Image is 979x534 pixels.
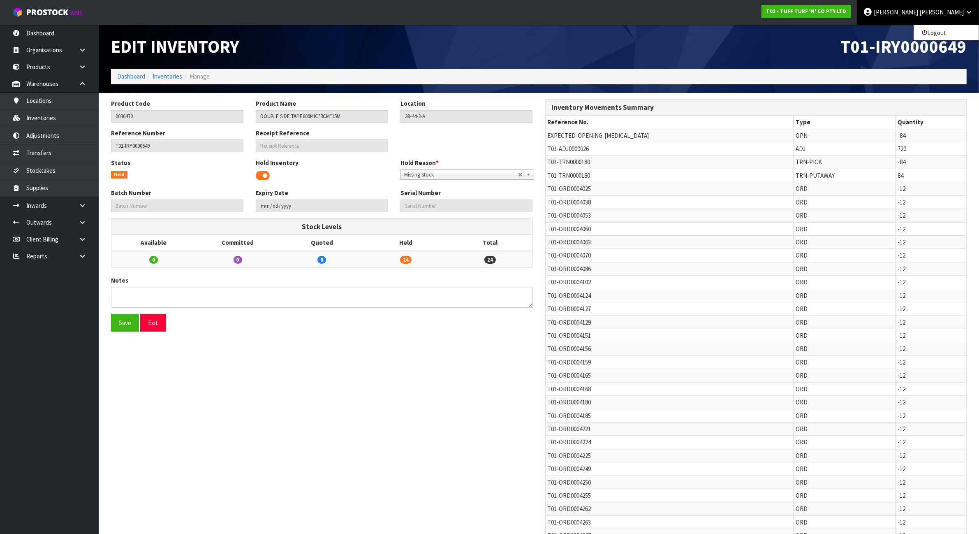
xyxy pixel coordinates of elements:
span: Held [111,171,127,179]
span: EXPECTED-OPENING-[MEDICAL_DATA] [548,132,649,139]
label: Serial Number [400,188,441,197]
span: T01-ORD0004060 [548,225,591,233]
input: Location [400,110,533,123]
span: T01-ORD0004102 [548,278,591,286]
span: T01-ORD0004250 [548,478,591,486]
img: cube-alt.png [12,7,23,17]
span: ORD [796,412,808,420]
span: T01-ORD0004151 [548,332,591,339]
th: Available [111,235,196,251]
span: -12 [898,452,905,460]
span: ORD [796,465,808,473]
span: -12 [898,518,905,526]
span: T01-ORD0004221 [548,425,591,433]
span: 24 [400,256,412,264]
span: ORD [796,238,808,246]
label: Location [400,99,426,108]
span: Edit Inventory [111,35,239,58]
label: Product Code [111,99,150,108]
span: ORD [796,225,808,233]
span: ORD [796,505,808,513]
span: -12 [898,371,905,379]
th: Committed [196,235,280,251]
span: ORD [796,371,808,379]
span: -12 [898,225,905,233]
span: TRN-PUTAWAY [796,172,835,179]
span: T01-ORD0004263 [548,518,591,526]
span: -12 [898,332,905,339]
span: T01-ORD0004038 [548,198,591,206]
th: Reference No. [546,116,794,129]
th: Type [794,116,896,129]
span: ORD [796,198,808,206]
span: -84 [898,132,905,139]
span: 0 [149,256,158,264]
span: T01-ORD0004156 [548,345,591,353]
span: T01-IRY0000649 [840,35,967,58]
span: [PERSON_NAME] [919,8,964,16]
span: -12 [898,478,905,486]
span: -12 [898,492,905,499]
span: T01-ORD0004249 [548,465,591,473]
span: T01-ORD0004168 [548,385,591,393]
span: T01-ORD0004070 [548,251,591,259]
a: T01 - TUFF TURF 'N' CO PTY LTD [761,5,851,18]
th: Quantity [896,116,966,129]
span: ORD [796,185,808,193]
th: Total [448,235,532,251]
span: -12 [898,292,905,300]
span: T01-ORD0004255 [548,492,591,499]
span: T01-ORD0004025 [548,185,591,193]
span: ORD [796,292,808,300]
label: Batch Number [111,188,151,197]
span: ADJ [796,145,805,153]
span: ORD [796,332,808,339]
span: T01-ORD0004086 [548,265,591,273]
span: -12 [898,345,905,353]
span: T01-ORD0004224 [548,438,591,446]
span: T01-ORD0004053 [548,211,591,219]
span: 0 [234,256,242,264]
label: Expiry Date [256,188,288,197]
span: -12 [898,238,905,246]
span: T01-ADJ0000026 [548,145,589,153]
span: -12 [898,305,905,313]
button: Save [111,314,139,332]
span: ORD [796,425,808,433]
span: ORD [796,345,808,353]
span: -12 [898,198,905,206]
label: Notes [111,276,128,285]
input: Batch Number [111,200,243,212]
span: -12 [898,425,905,433]
th: Held [364,235,448,251]
span: T01-ORD0004127 [548,305,591,313]
label: Hold Reason [400,158,439,167]
span: 84 [898,172,903,179]
span: T01-ORD0004124 [548,292,591,300]
input: Receipt Reference [256,139,388,152]
label: Reference Number [111,129,165,137]
span: 24 [484,256,496,264]
span: Missing Stock [404,170,518,180]
label: Product Name [256,99,296,108]
span: T01-ORD0004063 [548,238,591,246]
a: Logout [914,27,979,38]
span: T01-TRN0000180 [548,158,590,166]
span: ORD [796,518,808,526]
h3: Inventory Movements Summary [552,104,960,111]
span: 720 [898,145,906,153]
span: Manage [190,72,210,80]
span: ORD [796,385,808,393]
span: ORD [796,318,808,326]
span: OPN [796,132,808,139]
span: ProStock [26,7,68,18]
span: -12 [898,358,905,366]
strong: T01 - TUFF TURF 'N' CO PTY LTD [766,8,846,15]
span: T01-ORD0004185 [548,412,591,420]
span: TRN-PICK [796,158,822,166]
span: -12 [898,438,905,446]
span: -12 [898,318,905,326]
label: Status [111,158,130,167]
span: T01-ORD0004165 [548,371,591,379]
span: ORD [796,438,808,446]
